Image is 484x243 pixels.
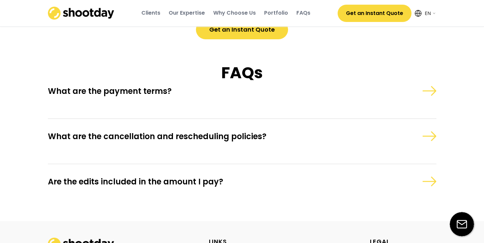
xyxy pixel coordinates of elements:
img: email-icon%20%281%29.svg [450,212,474,236]
div: What are the payment terms? [48,86,378,96]
div: Our Expertise [169,9,205,17]
div: FAQs [296,9,310,17]
img: Group_96%402x%5B1%5D.png [422,86,436,96]
div: Are the edits included in the amount I pay? [48,176,378,187]
div: What are the cancellation and rescheduling policies? [48,131,378,141]
img: Group_96%402x%5B1%5D.png [422,176,436,186]
button: Get an Instant Quote [196,20,288,39]
img: Icon%20feather-globe%20%281%29.svg [415,10,421,17]
h1: FAQs [48,63,436,83]
div: Clients [141,9,160,17]
div: Why Choose Us [213,9,256,17]
div: Portfolio [264,9,288,17]
img: Group_96%402x%5B1%5D.png [422,131,436,141]
button: Get an Instant Quote [338,5,411,22]
img: shootday_logo.png [48,7,114,20]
